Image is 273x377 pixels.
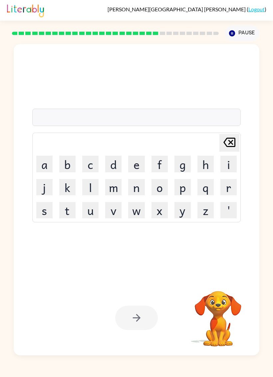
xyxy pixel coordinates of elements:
[108,6,266,12] div: ( )
[220,202,237,218] button: '
[185,281,251,347] video: Your browser must support playing .mp4 files to use Literably. Please try using another browser.
[59,156,76,172] button: b
[197,156,214,172] button: h
[7,3,44,17] img: Literably
[174,156,191,172] button: g
[82,202,99,218] button: u
[82,156,99,172] button: c
[197,202,214,218] button: z
[108,6,247,12] span: [PERSON_NAME][GEOGRAPHIC_DATA] [PERSON_NAME]
[105,202,122,218] button: v
[105,156,122,172] button: d
[128,156,144,172] button: e
[225,26,259,41] button: Pause
[220,179,237,195] button: r
[82,179,99,195] button: l
[151,179,168,195] button: o
[220,156,237,172] button: i
[174,179,191,195] button: p
[151,156,168,172] button: f
[151,202,168,218] button: x
[128,179,144,195] button: n
[197,179,214,195] button: q
[105,179,122,195] button: m
[59,202,76,218] button: t
[36,179,53,195] button: j
[128,202,144,218] button: w
[174,202,191,218] button: y
[36,156,53,172] button: a
[59,179,76,195] button: k
[248,6,265,12] a: Logout
[36,202,53,218] button: s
